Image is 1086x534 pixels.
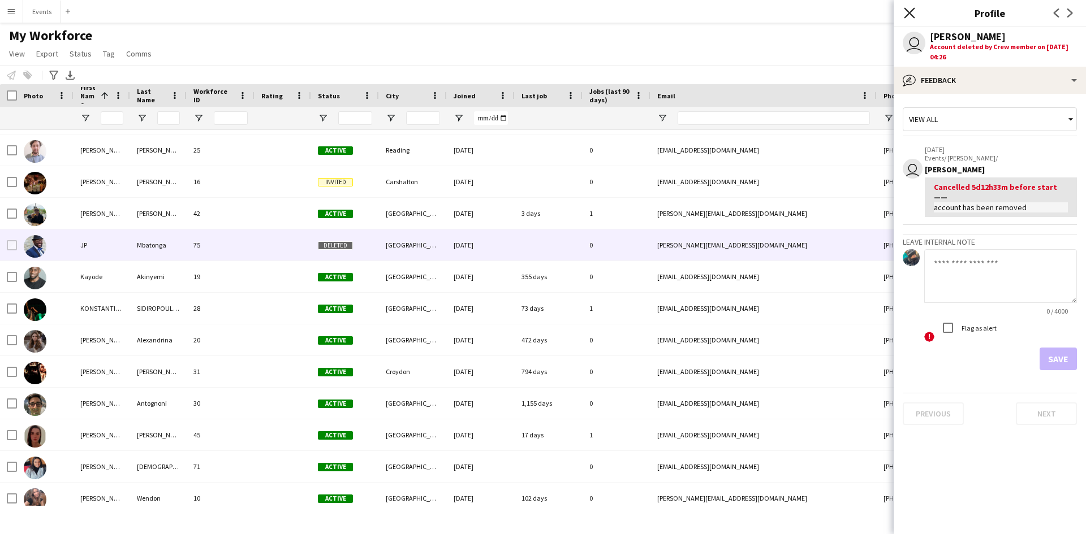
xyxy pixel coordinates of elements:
[130,388,187,419] div: Antognoni
[1037,307,1077,315] span: 0 / 4000
[583,261,650,292] div: 0
[447,483,515,514] div: [DATE]
[925,154,1077,162] p: Events/ [PERSON_NAME]/
[447,229,515,261] div: [DATE]
[137,87,166,104] span: Last Name
[454,113,464,123] button: Open Filter Menu
[515,483,583,514] div: 102 days
[583,451,650,482] div: 0
[650,356,877,387] div: [EMAIL_ADDRESS][DOMAIN_NAME]
[379,229,447,261] div: [GEOGRAPHIC_DATA]
[877,134,1022,166] div: [PHONE_NUMBER]
[24,330,46,353] img: Larisa Alexandrina
[379,134,447,166] div: Reading
[338,111,372,125] input: Status Filter Input
[515,324,583,355] div: 472 days
[74,261,130,292] div: Kayode
[318,92,340,100] span: Status
[447,293,515,324] div: [DATE]
[187,261,255,292] div: 19
[130,483,187,514] div: Wendon
[318,178,353,186] span: Invited
[959,324,997,332] label: Flag as alert
[24,235,46,258] img: JP Mbatonga
[261,92,283,100] span: Rating
[70,49,92,59] span: Status
[130,198,187,229] div: [PERSON_NAME]
[24,140,46,163] img: Jamie Gordon
[130,324,187,355] div: Alexandrina
[650,483,877,514] div: [PERSON_NAME][EMAIL_ADDRESS][DOMAIN_NAME]
[318,273,353,281] span: Active
[74,356,130,387] div: [PERSON_NAME]
[930,32,1006,42] div: [PERSON_NAME]
[122,46,156,61] a: Comms
[650,166,877,197] div: [EMAIL_ADDRESS][DOMAIN_NAME]
[24,362,46,384] img: Lewis Allen
[447,261,515,292] div: [DATE]
[65,46,96,61] a: Status
[187,324,255,355] div: 20
[318,210,353,218] span: Active
[583,388,650,419] div: 0
[877,229,1022,261] div: [PHONE_NUMBER]
[447,451,515,482] div: [DATE]
[930,42,1077,62] div: Account deleted by Crew member on [DATE] 04:26
[74,451,130,482] div: [PERSON_NAME]
[187,166,255,197] div: 16
[193,113,204,123] button: Open Filter Menu
[903,237,1077,247] h3: Leave internal note
[32,46,63,61] a: Export
[74,293,130,324] div: KONSTANTINOS
[74,388,130,419] div: [PERSON_NAME]
[379,293,447,324] div: [GEOGRAPHIC_DATA]
[318,336,353,345] span: Active
[877,261,1022,292] div: [PHONE_NUMBER]
[589,87,630,104] span: Jobs (last 90 days)
[515,293,583,324] div: 73 days
[379,198,447,229] div: [GEOGRAPHIC_DATA]
[515,356,583,387] div: 794 days
[130,293,187,324] div: SIDIROPOULOS
[187,198,255,229] div: 42
[63,68,77,82] app-action-btn: Export XLSX
[924,332,934,342] span: !
[474,111,508,125] input: Joined Filter Input
[103,49,115,59] span: Tag
[386,113,396,123] button: Open Filter Menu
[74,198,130,229] div: [PERSON_NAME]
[515,261,583,292] div: 355 days
[877,166,1022,197] div: [PHONE_NUMBER]
[130,451,187,482] div: [DEMOGRAPHIC_DATA]
[130,166,187,197] div: [PERSON_NAME]
[318,368,353,376] span: Active
[650,293,877,324] div: [EMAIL_ADDRESS][DOMAIN_NAME]
[447,324,515,355] div: [DATE]
[650,388,877,419] div: [EMAIL_ADDRESS][DOMAIN_NAME]
[379,419,447,450] div: [GEOGRAPHIC_DATA]
[925,164,1077,175] div: [PERSON_NAME]
[9,49,25,59] span: View
[74,229,130,261] div: JP
[24,203,46,226] img: Joseph Croxford
[318,305,353,313] span: Active
[447,134,515,166] div: [DATE]
[447,166,515,197] div: [DATE]
[877,388,1022,419] div: [PHONE_NUMBER]
[454,92,476,100] span: Joined
[657,92,675,100] span: Email
[7,240,17,250] input: Row Selection is disabled for this row (unchecked)
[318,463,353,471] span: Active
[24,488,46,511] img: Lucy Wendon
[187,483,255,514] div: 10
[877,324,1022,355] div: [PHONE_NUMBER]
[447,419,515,450] div: [DATE]
[24,298,46,321] img: KONSTANTINOS SIDIROPOULOS
[379,388,447,419] div: [GEOGRAPHIC_DATA]
[130,419,187,450] div: [PERSON_NAME]
[583,324,650,355] div: 0
[515,198,583,229] div: 3 days
[406,111,440,125] input: City Filter Input
[877,293,1022,324] div: [PHONE_NUMBER]
[379,324,447,355] div: [GEOGRAPHIC_DATA]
